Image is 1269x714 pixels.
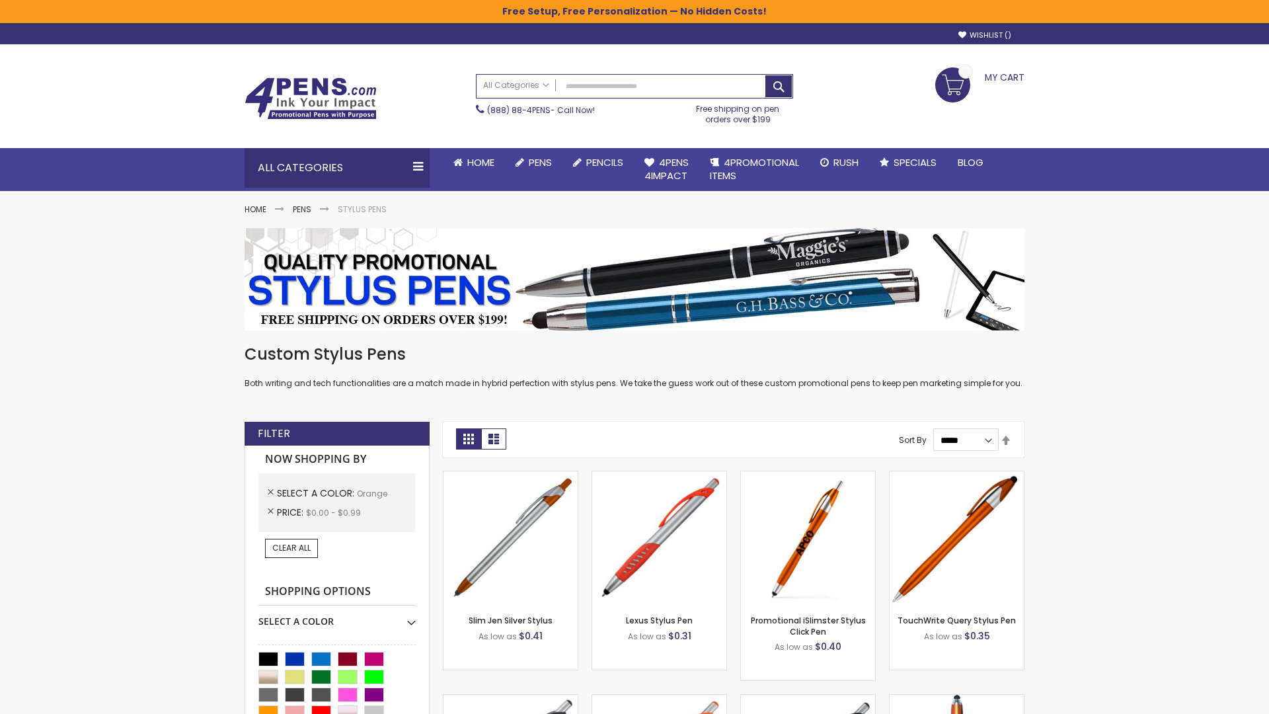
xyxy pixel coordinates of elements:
[775,641,813,653] span: As low as
[258,606,416,628] div: Select A Color
[890,694,1024,705] a: TouchWrite Command Stylus Pen-Orange
[751,615,866,637] a: Promotional iSlimster Stylus Click Pen
[529,155,552,169] span: Pens
[258,426,290,441] strong: Filter
[592,471,726,482] a: Lexus Stylus Pen-Orange
[699,148,810,191] a: 4PROMOTIONALITEMS
[815,640,841,653] span: $0.40
[272,542,311,553] span: Clear All
[890,471,1024,482] a: TouchWrite Query Stylus Pen-Orange
[245,77,377,120] img: 4Pens Custom Pens and Promotional Products
[894,155,937,169] span: Specials
[265,539,318,557] a: Clear All
[306,507,361,518] span: $0.00 - $0.99
[741,471,875,482] a: Promotional iSlimster Stylus Click Pen-Orange
[898,615,1016,626] a: TouchWrite Query Stylus Pen
[683,99,794,125] div: Free shipping on pen orders over $199
[293,204,311,215] a: Pens
[964,629,990,643] span: $0.35
[741,471,875,606] img: Promotional iSlimster Stylus Click Pen-Orange
[487,104,595,116] span: - Call Now!
[890,471,1024,606] img: TouchWrite Query Stylus Pen-Orange
[592,694,726,705] a: Boston Silver Stylus Pen-Orange
[958,155,983,169] span: Blog
[634,148,699,191] a: 4Pens4impact
[505,148,562,177] a: Pens
[245,148,430,188] div: All Categories
[483,80,549,91] span: All Categories
[833,155,859,169] span: Rush
[626,615,693,626] a: Lexus Stylus Pen
[519,629,543,643] span: $0.41
[245,204,266,215] a: Home
[443,148,505,177] a: Home
[258,578,416,606] strong: Shopping Options
[245,344,1024,365] h1: Custom Stylus Pens
[586,155,623,169] span: Pencils
[924,631,962,642] span: As low as
[947,148,994,177] a: Blog
[710,155,799,182] span: 4PROMOTIONAL ITEMS
[958,30,1011,40] a: Wishlist
[487,104,551,116] a: (888) 88-4PENS
[245,228,1024,331] img: Stylus Pens
[467,155,494,169] span: Home
[469,615,553,626] a: Slim Jen Silver Stylus
[277,506,306,519] span: Price
[810,148,869,177] a: Rush
[258,446,416,473] strong: Now Shopping by
[869,148,947,177] a: Specials
[245,344,1024,389] div: Both writing and tech functionalities are a match made in hybrid perfection with stylus pens. We ...
[477,75,556,97] a: All Categories
[628,631,666,642] span: As low as
[479,631,517,642] span: As low as
[443,471,578,482] a: Slim Jen Silver Stylus-Orange
[668,629,691,643] span: $0.31
[644,155,689,182] span: 4Pens 4impact
[741,694,875,705] a: Lexus Metallic Stylus Pen-Orange
[562,148,634,177] a: Pencils
[443,694,578,705] a: Boston Stylus Pen-Orange
[456,428,481,450] strong: Grid
[443,471,578,606] img: Slim Jen Silver Stylus-Orange
[899,434,927,446] label: Sort By
[277,487,357,500] span: Select A Color
[592,471,726,606] img: Lexus Stylus Pen-Orange
[357,488,387,499] span: Orange
[338,204,387,215] strong: Stylus Pens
